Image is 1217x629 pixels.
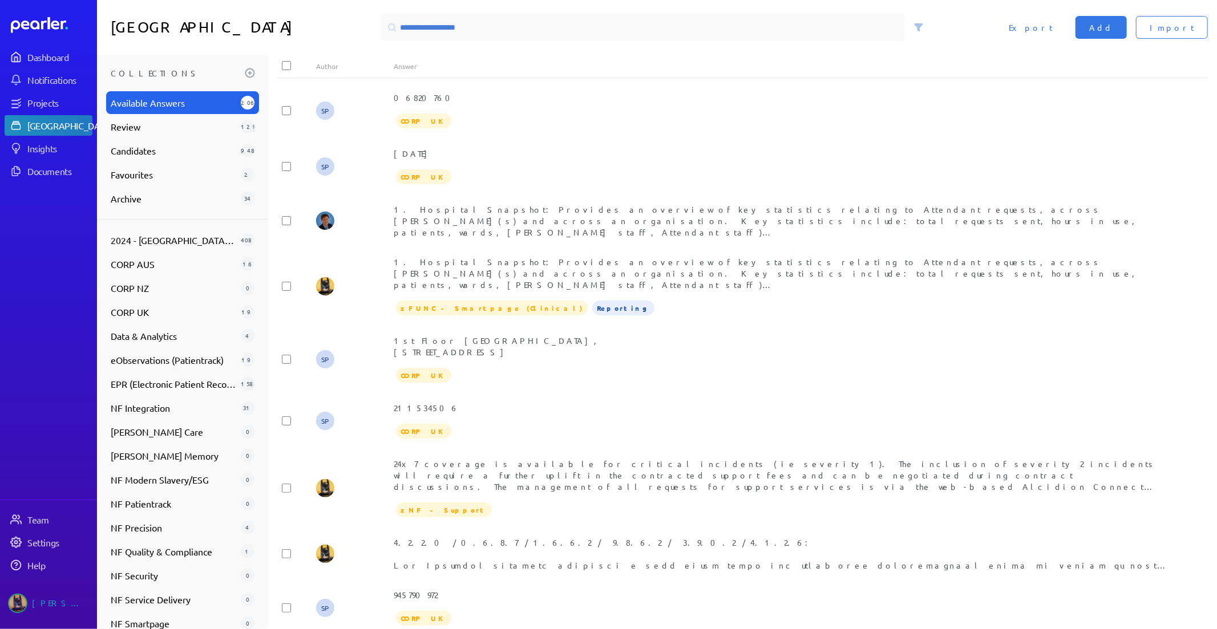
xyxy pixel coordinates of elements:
[111,233,236,247] span: 2024 - [GEOGRAPHIC_DATA] - [GEOGRAPHIC_DATA] - Flow
[111,449,236,462] span: [PERSON_NAME] Memory
[396,502,492,517] span: zNF - Support
[241,425,254,439] div: 0
[316,102,334,120] span: Sarah Pendlebury
[396,169,451,184] span: CORP UK
[5,138,92,159] a: Insights
[396,611,451,626] span: CORP UK
[111,497,236,510] span: NF Patientrack
[241,144,254,157] div: 948
[32,594,89,613] div: [PERSON_NAME]
[241,497,254,510] div: 0
[27,514,91,525] div: Team
[396,301,588,315] span: zFUNC - Smartpage (Clinical)
[111,144,236,157] span: Candidates
[27,559,91,571] div: Help
[111,257,236,271] span: CORP AUS
[111,281,236,295] span: CORP NZ
[241,401,254,415] div: 31
[241,257,254,271] div: 16
[316,157,334,176] span: Sarah Pendlebury
[241,569,254,582] div: 0
[316,350,334,368] span: Sarah Pendlebury
[5,532,92,553] a: Settings
[111,593,236,606] span: NF Service Delivery
[394,402,1169,413] div: 211534506
[241,233,254,247] div: 408
[316,277,334,295] img: Tung Nguyen
[396,424,451,439] span: CORP UK
[241,521,254,534] div: 4
[394,62,1169,71] div: Answer
[111,377,236,391] span: EPR (Electronic Patient Record)
[5,555,92,575] a: Help
[1089,22,1113,33] span: Add
[27,120,112,131] div: [GEOGRAPHIC_DATA]
[241,329,254,343] div: 4
[5,509,92,530] a: Team
[5,70,92,90] a: Notifications
[316,412,334,430] span: Sarah Pendlebury
[241,168,254,181] div: 2
[8,594,27,613] img: Tung Nguyen
[241,192,254,205] div: 34
[111,521,236,534] span: NF Precision
[27,51,91,63] div: Dashboard
[1136,16,1208,39] button: Import
[1150,22,1194,33] span: Import
[241,593,254,606] div: 0
[396,368,451,383] span: CORP UK
[592,301,654,315] span: Reporting
[27,143,91,154] div: Insights
[396,113,451,128] span: CORP UK
[316,545,334,563] img: Tung Nguyen
[241,120,254,133] div: 1293
[241,377,254,391] div: 158
[1076,16,1127,39] button: Add
[995,16,1066,39] button: Export
[394,256,1169,290] div: 1. Hospital Snapshot: Provides an overview of key statistics relating to Attendant requests, acro...
[394,589,1169,600] div: 945790972
[316,212,334,230] img: Sam Blight
[241,281,254,295] div: 0
[241,353,254,367] div: 19
[1009,22,1053,33] span: Export
[394,537,1169,571] div: 4.2.2.0 /0.6.8.7 /1.6.6.2 / 9.8.6.2 / 3.9.0.2 /4.1.2.6: Lor Ipsumdol sitametc adipisci e sedd eiu...
[111,168,236,181] span: Favourites
[111,120,236,133] span: Review
[394,458,1169,492] div: 24x7 coverage is available for critical incidents (ie severity 1). The inclusion of severity 2 in...
[111,425,236,439] span: [PERSON_NAME] Care
[5,47,92,67] a: Dashboard
[111,14,377,41] h1: [GEOGRAPHIC_DATA]
[111,545,236,558] span: NF Quality & Compliance
[241,545,254,558] div: 1
[241,449,254,462] div: 0
[394,335,1169,358] div: 1st Floor [GEOGRAPHIC_DATA], [STREET_ADDRESS]
[111,569,236,582] span: NF Security
[394,204,1169,238] div: 1. Hospital Snapshot: Provides an overview of key statistics relating to Attendant requests, acro...
[27,74,91,86] div: Notifications
[111,192,236,205] span: Archive
[394,92,1169,103] div: 06820760
[5,115,92,136] a: [GEOGRAPHIC_DATA]
[111,401,236,415] span: NF Integration
[111,473,236,486] span: NF Modern Slavery/ESG
[111,96,236,109] span: Available Answers
[27,537,91,548] div: Settings
[316,62,394,71] div: Author
[111,329,236,343] span: Data & Analytics
[316,479,334,497] img: Tung Nguyen
[5,589,92,618] a: Tung Nguyen's photo[PERSON_NAME]
[111,353,236,367] span: eObservations (Patientrack)
[316,599,334,617] span: Sarah Pendlebury
[27,97,91,108] div: Projects
[111,64,241,82] h3: Collections
[5,161,92,181] a: Documents
[111,305,236,319] span: CORP UK
[241,473,254,486] div: 0
[27,165,91,177] div: Documents
[241,305,254,319] div: 19
[11,17,92,33] a: Dashboard
[394,148,1169,159] div: [DATE]
[5,92,92,113] a: Projects
[241,96,254,109] div: 2061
